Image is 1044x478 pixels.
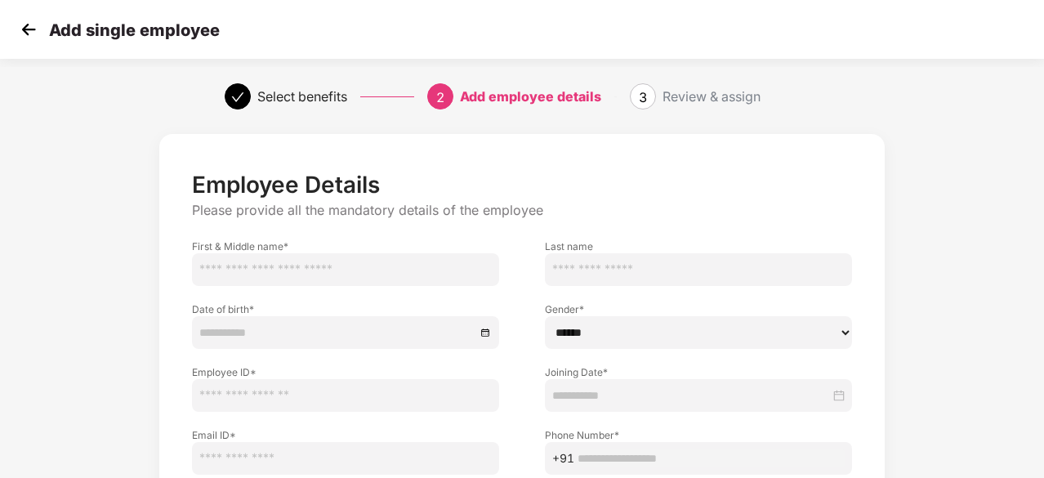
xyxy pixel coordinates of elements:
[49,20,220,40] p: Add single employee
[552,449,574,467] span: +91
[231,91,244,104] span: check
[545,428,852,442] label: Phone Number
[460,83,601,109] div: Add employee details
[545,302,852,316] label: Gender
[192,428,499,442] label: Email ID
[192,239,499,253] label: First & Middle name
[16,17,41,42] img: svg+xml;base64,PHN2ZyB4bWxucz0iaHR0cDovL3d3dy53My5vcmcvMjAwMC9zdmciIHdpZHRoPSIzMCIgaGVpZ2h0PSIzMC...
[192,302,499,316] label: Date of birth
[436,89,444,105] span: 2
[545,365,852,379] label: Joining Date
[257,83,347,109] div: Select benefits
[192,171,852,199] p: Employee Details
[192,365,499,379] label: Employee ID
[663,83,761,109] div: Review & assign
[545,239,852,253] label: Last name
[192,202,852,219] p: Please provide all the mandatory details of the employee
[639,89,647,105] span: 3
